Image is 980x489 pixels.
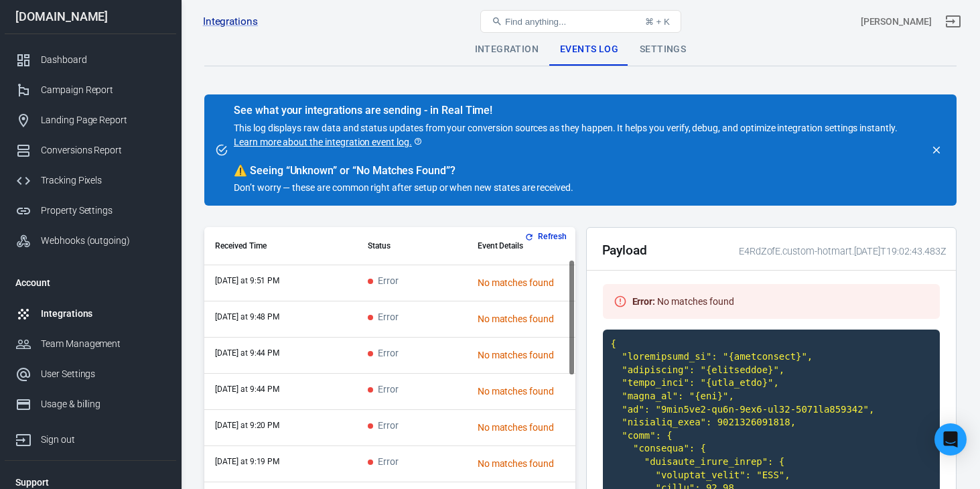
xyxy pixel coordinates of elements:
[734,244,947,259] div: E4RdZofE.custom-hotmart.[DATE]T19:02:43.483Z
[368,421,399,432] span: Error
[357,227,467,265] th: Status
[368,385,399,396] span: Error
[522,230,572,244] button: Refresh
[41,113,165,127] div: Landing Page Report
[5,389,176,419] a: Usage & billing
[41,337,165,351] div: Team Management
[41,83,165,97] div: Campaign Report
[41,234,165,248] div: Webhooks (outgoing)
[215,312,279,322] time: 2025-09-18T21:48:34-06:00
[937,5,969,38] a: Sign out
[480,10,681,33] button: Find anything...⌘ + K
[368,348,399,360] span: Error
[5,11,176,23] div: [DOMAIN_NAME]
[41,433,165,447] div: Sign out
[203,15,258,29] a: Integrations
[41,367,165,381] div: User Settings
[215,276,279,285] time: 2025-09-18T21:51:59-06:00
[629,33,697,66] div: Settings
[215,385,279,394] time: 2025-09-18T21:44:33-06:00
[368,276,399,287] span: Error
[5,419,176,455] a: Sign out
[5,75,176,105] a: Campaign Report
[215,457,279,466] time: 2025-09-18T21:19:55-06:00
[934,423,967,456] div: Open Intercom Messenger
[41,143,165,157] div: Conversions Report
[234,164,898,178] div: Seeing “Unknown” or “No Matches Found”?
[478,457,596,471] div: No matches found
[478,348,596,362] div: No matches found
[234,104,898,117] div: See what your integrations are sending - in Real Time!
[5,45,176,75] a: Dashboard
[602,243,648,257] h2: Payload
[464,33,549,66] div: Integration
[478,276,596,290] div: No matches found
[505,17,566,27] span: Find anything...
[234,181,898,195] p: Don’t worry — these are common right after setup or when new states are received.
[5,329,176,359] a: Team Management
[627,289,740,313] div: No matches found
[467,227,606,265] th: Event Details
[478,421,596,435] div: No matches found
[5,299,176,329] a: Integrations
[215,348,279,358] time: 2025-09-18T21:44:37-06:00
[41,173,165,188] div: Tracking Pixels
[5,267,176,299] li: Account
[368,457,399,468] span: Error
[234,135,423,149] a: Learn more about the integration event log.
[234,121,898,149] p: This log displays raw data and status updates from your conversion sources as they happen. It hel...
[632,296,656,307] strong: Error :
[234,164,247,177] span: warning
[549,33,629,66] div: Events Log
[41,307,165,321] div: Integrations
[645,17,670,27] div: ⌘ + K
[478,385,596,399] div: No matches found
[204,227,357,265] th: Received Time
[215,421,279,430] time: 2025-09-18T21:20:31-06:00
[5,165,176,196] a: Tracking Pixels
[5,196,176,226] a: Property Settings
[927,141,946,159] button: close
[5,135,176,165] a: Conversions Report
[41,397,165,411] div: Usage & billing
[5,226,176,256] a: Webhooks (outgoing)
[478,312,596,326] div: No matches found
[368,312,399,324] span: Error
[5,359,176,389] a: User Settings
[5,105,176,135] a: Landing Page Report
[861,15,932,29] div: Account id: E4RdZofE
[41,204,165,218] div: Property Settings
[41,53,165,67] div: Dashboard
